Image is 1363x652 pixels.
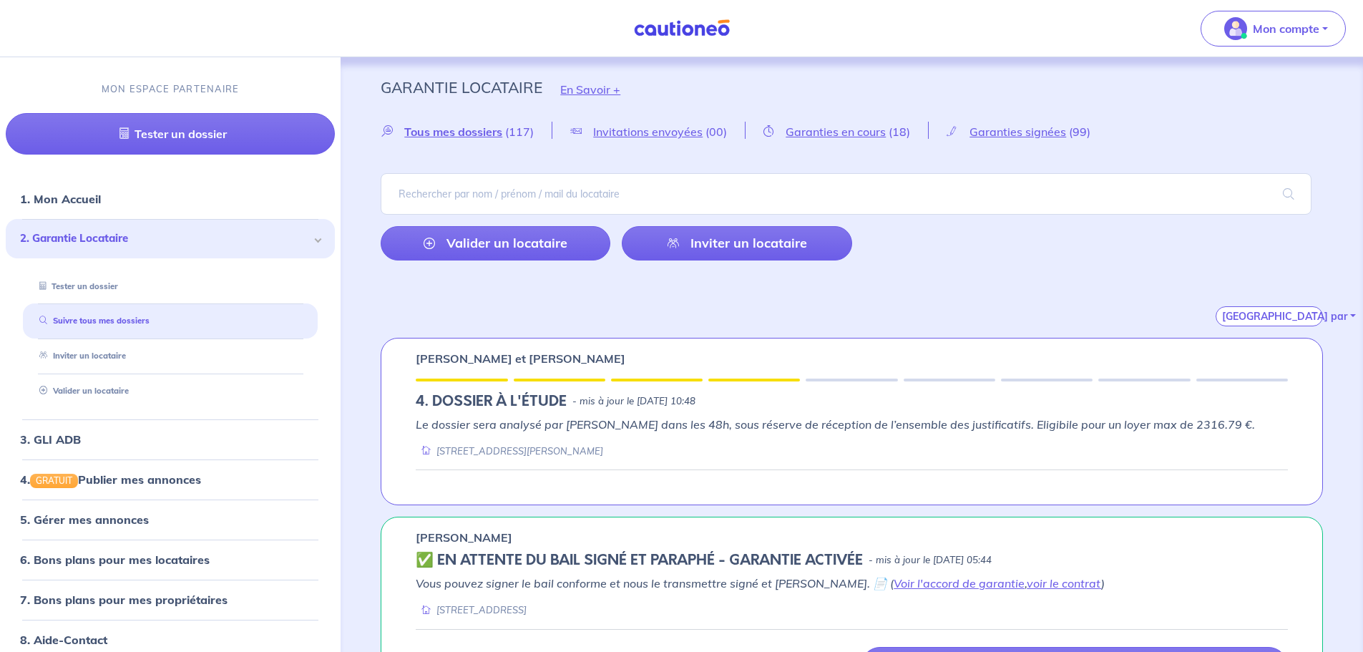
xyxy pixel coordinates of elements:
div: [STREET_ADDRESS] [416,603,527,617]
span: (117) [505,125,534,139]
a: Voir l'accord de garantie [894,576,1025,590]
a: 3. GLI ADB [20,432,81,447]
span: (99) [1069,125,1090,139]
div: state: RENTER-DOCUMENTS-TO-EVALUATE, Context: ,NULL-NO-CERTIFICATE [416,393,1288,410]
a: 4.GRATUITPublier mes annonces [20,472,201,487]
button: illu_account_valid_menu.svgMon compte [1201,11,1346,47]
span: 2. Garantie Locataire [20,230,310,247]
a: Tester un dossier [34,281,118,291]
a: 5. Gérer mes annonces [20,512,149,527]
div: [STREET_ADDRESS][PERSON_NAME] [416,444,603,458]
span: (00) [705,125,727,139]
div: 3. GLI ADB [6,425,335,454]
a: Tous mes dossiers(117) [381,125,552,138]
h5: ✅️️️ EN ATTENTE DU BAIL SIGNÉ ET PARAPHÉ - GARANTIE ACTIVÉE [416,552,863,569]
p: Mon compte [1253,20,1319,37]
input: Rechercher par nom / prénom / mail du locataire [381,173,1311,215]
a: Inviter un locataire [34,351,126,361]
p: - mis à jour le [DATE] 10:48 [572,394,695,409]
div: 6. Bons plans pour mes locataires [6,545,335,574]
div: Inviter un locataire [23,344,318,368]
a: 7. Bons plans pour mes propriétaires [20,593,228,607]
h5: 4. DOSSIER À L'ÉTUDE [416,393,567,410]
span: Garanties signées [969,125,1066,139]
span: search [1266,174,1311,214]
p: [PERSON_NAME] [416,529,512,546]
a: Garanties en cours(18) [746,125,928,138]
div: 1. Mon Accueil [6,185,335,213]
div: 2. Garantie Locataire [6,219,335,258]
div: Suivre tous mes dossiers [23,310,318,334]
a: Inviter un locataire [622,226,851,261]
button: [GEOGRAPHIC_DATA] par [1216,306,1323,326]
div: 4.GRATUITPublier mes annonces [6,465,335,494]
p: [PERSON_NAME] et [PERSON_NAME] [416,350,625,367]
a: Valider un locataire [381,226,610,261]
a: 8. Aide-Contact [20,633,107,647]
div: state: CONTRACT-SIGNED, Context: FINISHED,IS-GL-CAUTION [416,552,1288,569]
div: 7. Bons plans pour mes propriétaires [6,585,335,614]
span: (18) [889,125,910,139]
p: MON ESPACE PARTENAIRE [102,82,240,96]
a: 1. Mon Accueil [20,192,101,206]
span: Tous mes dossiers [404,125,502,139]
div: 5. Gérer mes annonces [6,505,335,534]
span: Invitations envoyées [593,125,703,139]
a: Garanties signées(99) [929,125,1108,138]
a: 6. Bons plans pour mes locataires [20,553,210,567]
button: En Savoir + [542,69,638,110]
span: Garanties en cours [786,125,886,139]
img: illu_account_valid_menu.svg [1224,17,1247,40]
img: Cautioneo [628,19,736,37]
em: Vous pouvez signer le bail conforme et nous le transmettre signé et [PERSON_NAME]. 📄 ( , ) [416,576,1105,590]
a: Suivre tous mes dossiers [34,316,150,326]
div: Tester un dossier [23,275,318,298]
em: Le dossier sera analysé par [PERSON_NAME] dans les 48h, sous réserve de réception de l’ensemble d... [416,417,1255,432]
a: Tester un dossier [6,113,335,155]
a: voir le contrat [1027,576,1101,590]
a: Valider un locataire [34,386,129,396]
p: Garantie Locataire [381,74,542,100]
a: Invitations envoyées(00) [552,125,745,138]
div: Valider un locataire [23,379,318,403]
p: - mis à jour le [DATE] 05:44 [869,553,992,568]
